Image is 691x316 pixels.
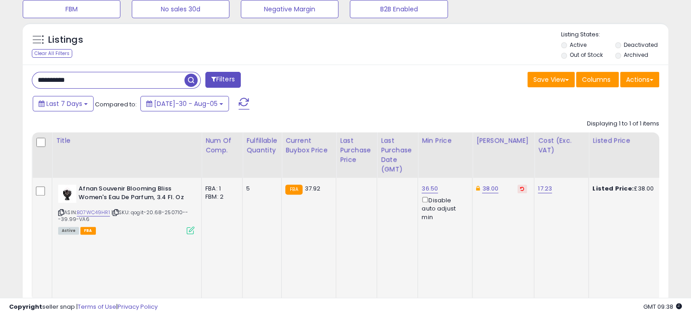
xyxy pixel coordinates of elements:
div: FBA: 1 [205,185,235,193]
a: Terms of Use [78,302,116,311]
button: Columns [576,72,619,87]
label: Active [570,41,587,49]
div: Disable auto adjust min [422,195,465,221]
button: Save View [527,72,575,87]
div: Fulfillable Quantity [246,136,278,155]
span: [DATE]-30 - Aug-05 [154,99,218,108]
div: Last Purchase Date (GMT) [381,136,414,174]
label: Archived [623,51,648,59]
div: Min Price [422,136,468,145]
div: ASIN: [58,185,194,233]
div: £38.00 [592,185,668,193]
i: Revert to store-level Dynamic Max Price [520,186,524,191]
strong: Copyright [9,302,42,311]
span: Compared to: [95,100,137,109]
span: 2025-08-13 09:38 GMT [643,302,682,311]
a: Privacy Policy [118,302,158,311]
a: B07WC49HR1 [77,209,110,216]
div: Last Purchase Price [340,136,373,165]
div: FBM: 2 [205,193,235,201]
a: 17.23 [538,184,552,193]
div: Displaying 1 to 1 of 1 items [587,120,659,128]
div: Listed Price [592,136,671,145]
button: Last 7 Days [33,96,94,111]
a: 36.50 [422,184,438,193]
div: 5 [246,185,274,193]
a: 38.00 [482,184,498,193]
button: [DATE]-30 - Aug-05 [140,96,229,111]
img: 31dP05WjyOL._SL40_.jpg [58,185,76,203]
h5: Listings [48,34,83,46]
span: FBA [80,227,96,235]
span: | SKU: qogit-20.68-250710---39.99-VA6 [58,209,189,222]
small: FBA [285,185,302,195]
span: 37.92 [305,184,321,193]
label: Out of Stock [570,51,603,59]
p: Listing States: [561,30,668,39]
span: Columns [582,75,611,84]
div: Current Buybox Price [285,136,332,155]
div: Clear All Filters [32,49,72,58]
b: Afnan Souvenir Blooming Bliss Women's Eau De Parfum, 3.4 Fl. Oz [79,185,189,204]
div: seller snap | | [9,303,158,311]
span: Last 7 Days [46,99,82,108]
i: This overrides the store level Dynamic Max Price for this listing [476,186,480,191]
div: [PERSON_NAME] [476,136,530,145]
span: All listings currently available for purchase on Amazon [58,227,79,235]
b: Listed Price: [592,184,634,193]
label: Deactivated [623,41,657,49]
button: Filters [205,72,241,88]
div: Num of Comp. [205,136,239,155]
div: Cost (Exc. VAT) [538,136,585,155]
div: Title [56,136,198,145]
button: Actions [620,72,659,87]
